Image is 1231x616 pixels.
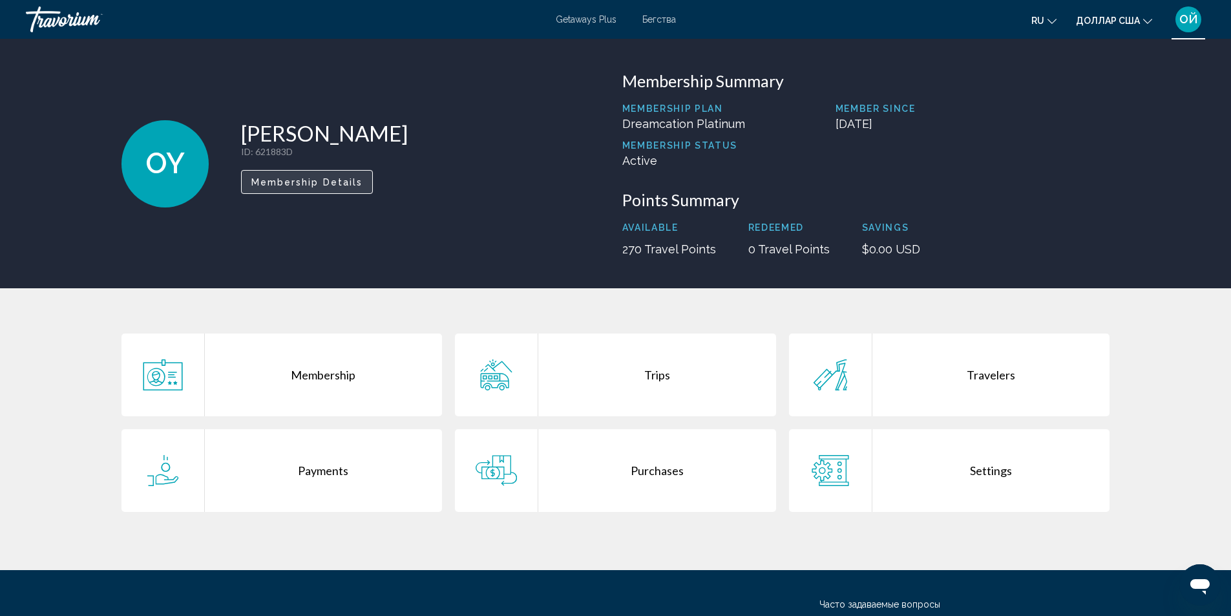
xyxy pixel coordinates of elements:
[862,242,920,256] p: $0.00 USD
[556,14,616,25] a: Getaways Plus
[622,71,1110,90] h3: Membership Summary
[241,170,374,194] button: Membership Details
[241,146,408,157] p: : 621883D
[748,242,830,256] p: 0 Travel Points
[622,190,1110,209] h3: Points Summary
[622,117,745,131] p: Dreamcation Platinum
[819,599,940,610] a: Часто задаваемые вопросы
[145,147,185,180] span: OY
[205,429,443,512] div: Payments
[862,222,920,233] p: Savings
[538,429,776,512] div: Purchases
[241,173,374,187] a: Membership Details
[1031,11,1057,30] button: Изменить язык
[455,334,776,416] a: Trips
[1076,11,1152,30] button: Изменить валюту
[789,429,1110,512] a: Settings
[121,429,443,512] a: Payments
[748,222,830,233] p: Redeemed
[1179,564,1221,606] iframe: Кнопка запуска окна обмена сообщениями
[622,103,745,114] p: Membership Plan
[642,14,676,25] a: Бегства
[455,429,776,512] a: Purchases
[622,242,716,256] p: 270 Travel Points
[622,154,745,167] p: Active
[872,429,1110,512] div: Settings
[205,334,443,416] div: Membership
[622,140,745,151] p: Membership Status
[538,334,776,416] div: Trips
[121,334,443,416] a: Membership
[251,177,363,187] span: Membership Details
[622,222,716,233] p: Available
[836,103,1110,114] p: Member Since
[1076,16,1140,26] font: доллар США
[1172,6,1205,33] button: Меню пользователя
[1031,16,1044,26] font: ru
[26,6,543,32] a: Травориум
[1179,12,1198,26] font: ОЙ
[241,146,251,157] span: ID
[241,120,408,146] h1: [PERSON_NAME]
[872,334,1110,416] div: Travelers
[789,334,1110,416] a: Travelers
[836,117,1110,131] p: [DATE]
